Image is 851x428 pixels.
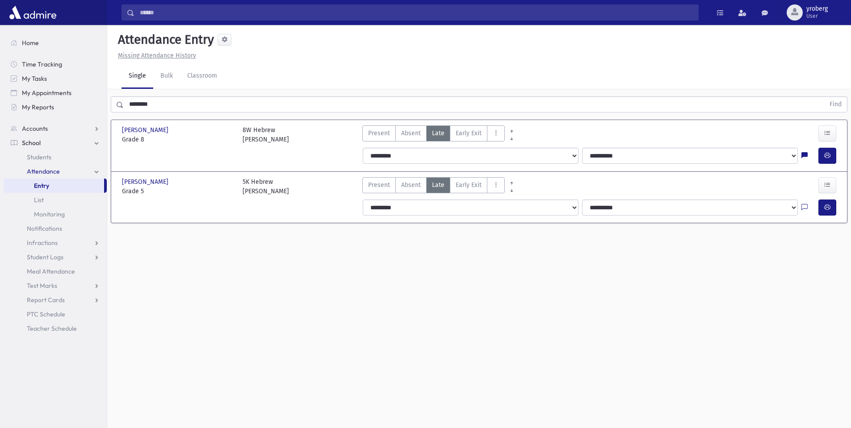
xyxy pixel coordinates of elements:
span: [PERSON_NAME] [122,177,170,187]
span: Absent [401,129,421,138]
div: 8W Hebrew [PERSON_NAME] [243,125,289,144]
span: Monitoring [34,210,65,218]
a: Time Tracking [4,57,107,71]
span: My Reports [22,103,54,111]
a: School [4,136,107,150]
a: Single [122,64,153,89]
a: Student Logs [4,250,107,264]
a: My Reports [4,100,107,114]
u: Missing Attendance History [118,52,196,59]
a: Classroom [180,64,224,89]
img: AdmirePro [7,4,59,21]
span: Report Cards [27,296,65,304]
a: Accounts [4,121,107,136]
span: My Appointments [22,89,71,97]
button: Find [824,97,847,112]
a: Students [4,150,107,164]
a: Entry [4,179,104,193]
span: [PERSON_NAME] [122,125,170,135]
span: Infractions [27,239,58,247]
span: Entry [34,182,49,190]
span: Attendance [27,167,60,175]
span: Late [432,180,444,190]
a: Test Marks [4,278,107,293]
span: Early Exit [456,129,482,138]
a: Notifications [4,221,107,236]
span: Grade 8 [122,135,234,144]
span: yroberg [806,5,828,12]
span: School [22,139,41,147]
div: AttTypes [362,177,505,196]
a: My Tasks [4,71,107,86]
input: Search [134,4,698,21]
a: Monitoring [4,207,107,221]
a: Bulk [153,64,180,89]
span: Meal Attendance [27,267,75,275]
span: Notifications [27,224,62,233]
div: AttTypes [362,125,505,144]
a: List [4,193,107,207]
span: Present [368,180,390,190]
span: PTC Schedule [27,310,65,318]
span: Present [368,129,390,138]
span: Accounts [22,125,48,133]
a: Attendance [4,164,107,179]
span: List [34,196,44,204]
a: Home [4,36,107,50]
span: My Tasks [22,75,47,83]
span: Early Exit [456,180,482,190]
span: Time Tracking [22,60,62,68]
span: Grade 5 [122,187,234,196]
a: Infractions [4,236,107,250]
a: Teacher Schedule [4,321,107,336]
span: User [806,12,828,20]
a: Missing Attendance History [114,52,196,59]
a: PTC Schedule [4,307,107,321]
span: Absent [401,180,421,190]
a: Meal Attendance [4,264,107,278]
span: Home [22,39,39,47]
a: Report Cards [4,293,107,307]
span: Students [27,153,51,161]
span: Late [432,129,444,138]
div: 5K Hebrew [PERSON_NAME] [243,177,289,196]
h5: Attendance Entry [114,32,214,47]
span: Teacher Schedule [27,324,77,332]
a: My Appointments [4,86,107,100]
span: Test Marks [27,282,57,290]
span: Student Logs [27,253,63,261]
